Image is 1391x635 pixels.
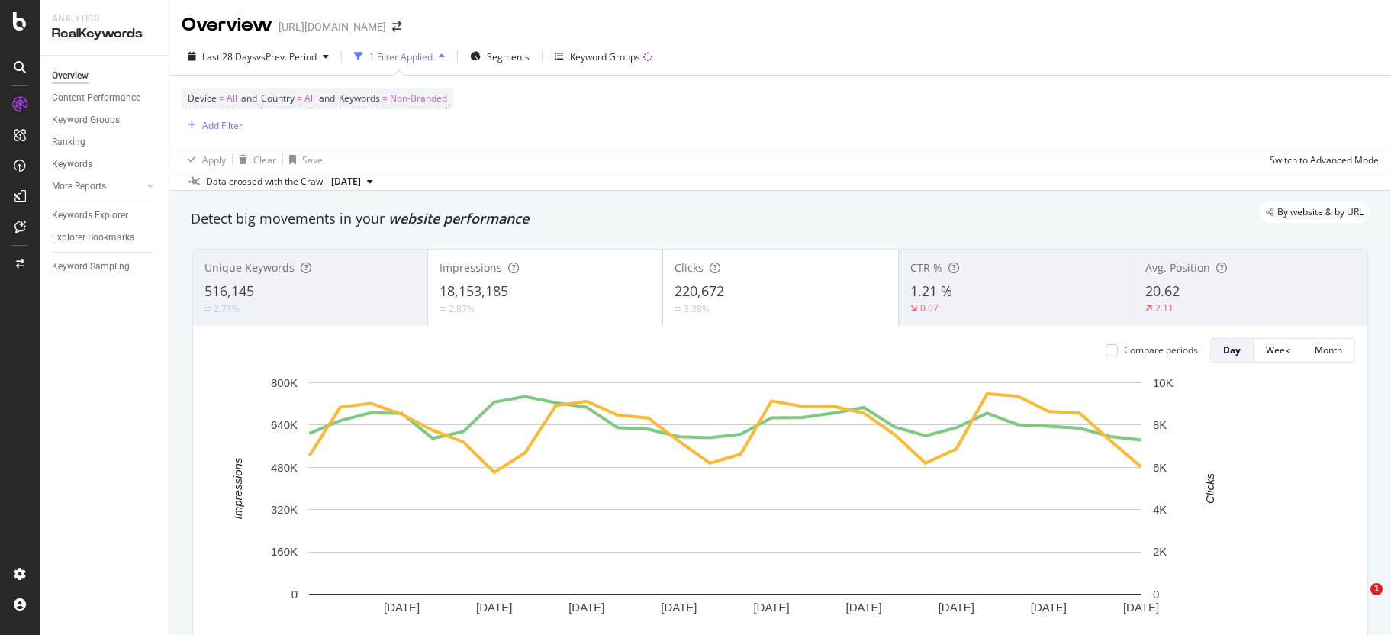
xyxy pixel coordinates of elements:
button: Last 28 DaysvsPrev. Period [182,44,335,69]
div: Explorer Bookmarks [52,230,134,246]
div: 0.07 [920,301,939,314]
button: Day [1210,338,1254,363]
text: 8K [1153,418,1167,431]
div: Keywords [52,156,92,172]
span: Device [188,92,217,105]
span: Non-Branded [390,88,447,109]
span: 1 [1370,583,1383,595]
text: 4K [1153,503,1167,516]
span: Last 28 Days [202,50,256,63]
text: [DATE] [384,601,420,614]
span: = [382,92,388,105]
text: 800K [271,376,298,389]
text: Impressions [231,457,244,519]
text: 6K [1153,461,1167,474]
div: 2.71% [214,302,240,315]
a: Keywords Explorer [52,208,158,224]
a: Keyword Groups [52,112,158,128]
div: 2.87% [449,302,475,315]
div: Week [1266,343,1290,356]
text: [DATE] [476,601,512,614]
span: CTR % [910,260,942,275]
div: Keywords Explorer [52,208,128,224]
button: Clear [233,147,276,172]
div: arrow-right-arrow-left [392,21,401,32]
div: Overview [52,68,89,84]
text: [DATE] [753,601,789,614]
span: 20.62 [1145,282,1180,300]
span: By website & by URL [1277,208,1364,217]
div: Compare periods [1124,343,1198,356]
span: 516,145 [204,282,254,300]
text: 0 [291,588,298,601]
text: Clicks [1203,472,1216,503]
div: Add Filter [202,119,243,132]
div: Overview [182,12,272,38]
text: 2K [1153,545,1167,558]
iframe: Intercom live chat [1339,583,1376,620]
img: Equal [204,307,211,311]
span: Avg. Position [1145,260,1210,275]
text: 160K [271,545,298,558]
div: Month [1315,343,1342,356]
text: 320K [271,503,298,516]
div: 2.11 [1155,301,1174,314]
button: Add Filter [182,116,243,134]
div: Day [1223,343,1241,356]
span: 2025 Aug. 1st [331,175,361,189]
div: Keyword Sampling [52,259,130,275]
span: Country [261,92,295,105]
span: All [227,88,237,109]
a: Keyword Sampling [52,259,158,275]
div: RealKeywords [52,25,156,43]
span: and [319,92,335,105]
a: Overview [52,68,158,84]
button: Month [1302,338,1355,363]
div: [URL][DOMAIN_NAME] [279,19,386,34]
div: Content Performance [52,90,140,106]
a: Ranking [52,134,158,150]
span: = [219,92,224,105]
span: 18,153,185 [440,282,508,300]
div: Clear [253,153,276,166]
text: [DATE] [846,601,882,614]
img: Equal [675,307,681,311]
button: Week [1254,338,1302,363]
button: Switch to Advanced Mode [1264,147,1379,172]
text: [DATE] [568,601,604,614]
div: legacy label [1260,201,1370,223]
text: [DATE] [661,601,697,614]
button: Keyword Groups [549,44,658,69]
span: 220,672 [675,282,724,300]
span: 1.21 % [910,282,952,300]
div: Analytics [52,12,156,25]
div: Keyword Groups [570,50,640,63]
div: Apply [202,153,226,166]
text: [DATE] [1031,601,1067,614]
div: 3.38% [684,302,710,315]
div: Save [302,153,323,166]
button: Segments [464,44,536,69]
a: More Reports [52,179,143,195]
button: 1 Filter Applied [348,44,451,69]
div: 1 Filter Applied [369,50,433,63]
span: and [241,92,257,105]
text: 480K [271,461,298,474]
span: Unique Keywords [204,260,295,275]
div: Keyword Groups [52,112,120,128]
div: More Reports [52,179,106,195]
a: Keywords [52,156,158,172]
text: [DATE] [1123,601,1159,614]
div: Switch to Advanced Mode [1270,153,1379,166]
span: Clicks [675,260,704,275]
button: Apply [182,147,226,172]
span: Segments [487,50,530,63]
text: 10K [1153,376,1174,389]
img: Equal [440,307,446,311]
div: Ranking [52,134,85,150]
text: 640K [271,418,298,431]
button: [DATE] [325,172,379,191]
span: = [297,92,302,105]
span: vs Prev. Period [256,50,317,63]
button: Save [283,147,323,172]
